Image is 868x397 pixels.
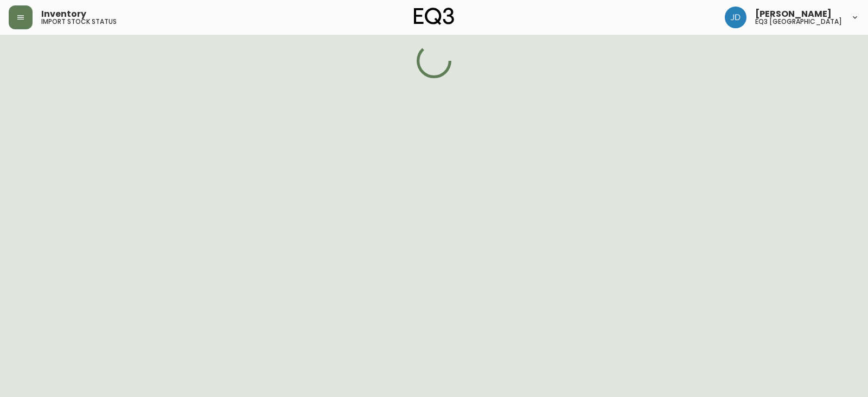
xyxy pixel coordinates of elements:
span: [PERSON_NAME] [755,10,832,18]
h5: eq3 [GEOGRAPHIC_DATA] [755,18,842,25]
img: logo [414,8,454,25]
h5: import stock status [41,18,117,25]
span: Inventory [41,10,86,18]
img: 7c567ac048721f22e158fd313f7f0981 [725,7,746,28]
